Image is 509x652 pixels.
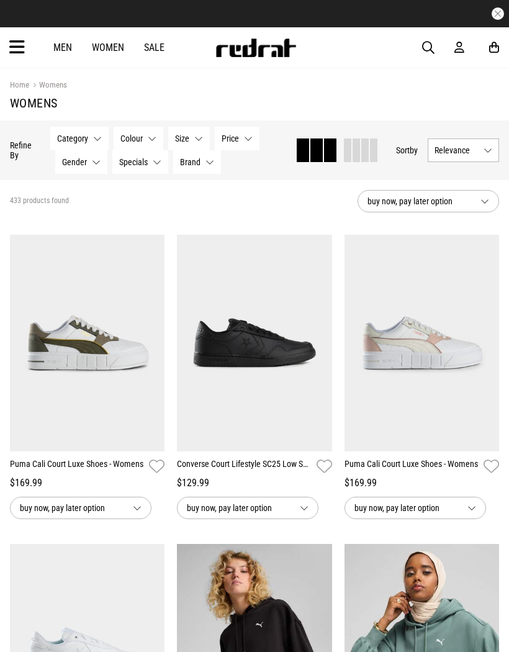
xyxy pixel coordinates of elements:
iframe: Customer reviews powered by Trustpilot [161,7,348,20]
span: Specials [119,157,148,167]
span: Category [57,134,88,143]
button: Brand [173,150,221,174]
a: Converse Court Lifestyle SC25 Low Shoes - Unisex [177,458,311,476]
button: buy now, pay later option [345,497,486,519]
button: Category [50,127,109,150]
span: Relevance [435,145,479,155]
span: Size [175,134,189,143]
h1: Womens [10,96,499,111]
button: Price [215,127,259,150]
div: $169.99 [10,476,164,491]
button: Size [168,127,210,150]
a: Men [53,42,72,53]
img: Puma Cali Court Luxe Shoes - Womens in White [10,235,164,451]
a: Sale [144,42,164,53]
button: Specials [112,150,168,174]
span: Price [222,134,239,143]
p: Refine By [10,140,32,160]
button: Gender [55,150,107,174]
div: $169.99 [345,476,499,491]
img: Puma Cali Court Luxe Shoes - Womens in White [345,235,499,451]
a: Puma Cali Court Luxe Shoes - Womens [345,458,479,476]
span: buy now, pay later option [367,194,471,209]
span: Gender [62,157,87,167]
span: 433 products found [10,196,69,206]
span: by [410,145,418,155]
a: Puma Cali Court Luxe Shoes - Womens [10,458,144,476]
span: Colour [120,134,143,143]
span: buy now, pay later option [187,500,290,515]
button: Relevance [428,138,499,162]
button: Sortby [396,143,418,158]
img: Redrat logo [215,38,297,57]
span: buy now, pay later option [354,500,457,515]
img: Converse Court Lifestyle Sc25 Low Shoes - Unisex in Black [177,235,331,451]
button: Colour [114,127,163,150]
span: buy now, pay later option [20,500,123,515]
button: buy now, pay later option [10,497,151,519]
a: Home [10,80,29,89]
a: Women [92,42,124,53]
button: buy now, pay later option [358,190,499,212]
div: $129.99 [177,476,331,491]
button: buy now, pay later option [177,497,318,519]
a: Womens [29,80,67,92]
span: Brand [180,157,200,167]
